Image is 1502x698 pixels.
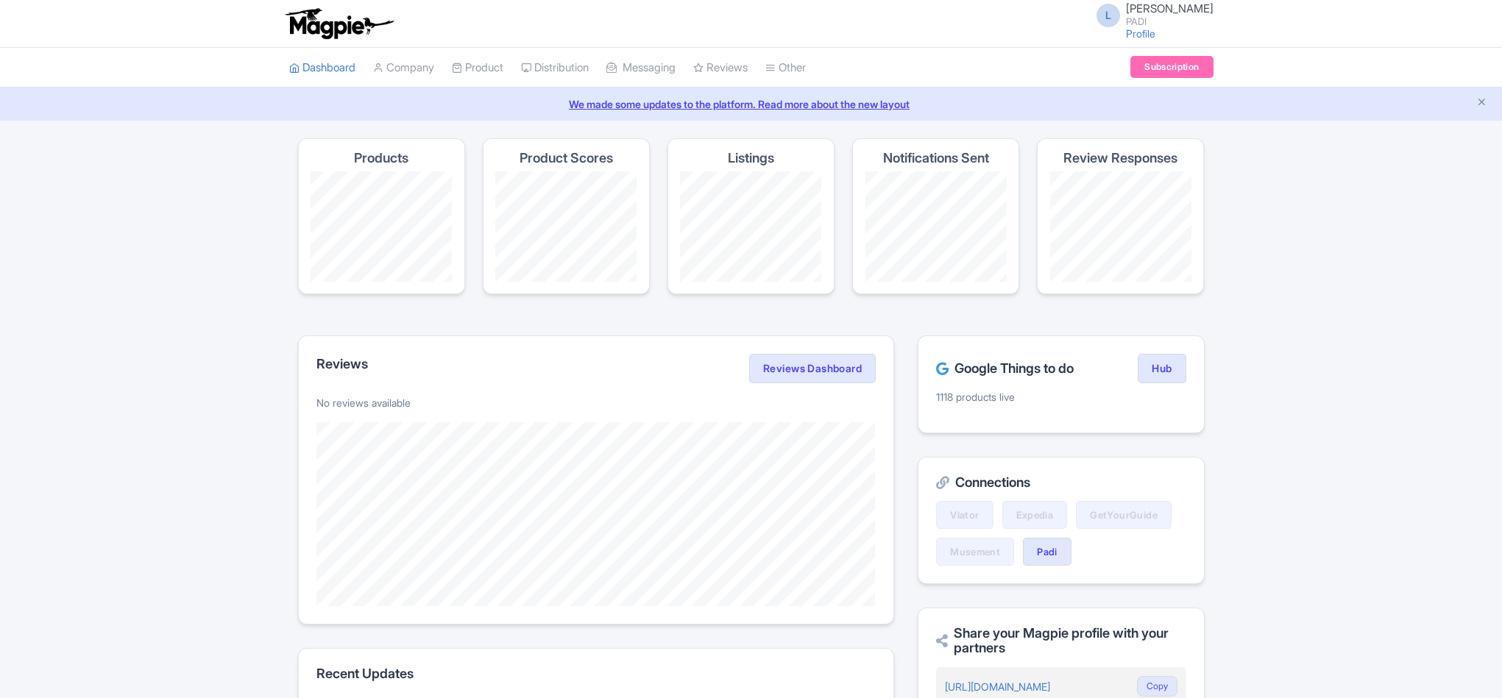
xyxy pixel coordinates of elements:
[1126,27,1155,40] a: Profile
[1126,1,1214,15] span: [PERSON_NAME]
[373,48,434,88] a: Company
[945,680,1050,693] a: [URL][DOMAIN_NAME]
[765,48,806,88] a: Other
[521,48,589,88] a: Distribution
[936,361,1074,376] h2: Google Things to do
[1076,501,1172,529] a: GetYourGuide
[883,151,989,165] h4: Notifications Sent
[520,151,613,165] h4: Product Scores
[289,48,355,88] a: Dashboard
[9,96,1493,112] a: We made some updates to the platform. Read more about the new layout
[1063,151,1177,165] h4: Review Responses
[1138,354,1186,383] a: Hub
[316,666,876,681] h2: Recent Updates
[1137,676,1177,697] button: Copy
[282,7,396,40] img: logo-ab69f6fb50320c5b225c76a69d11143b.png
[452,48,503,88] a: Product
[936,389,1186,405] p: 1118 products live
[1476,95,1487,112] button: Close announcement
[1097,4,1120,27] span: L
[316,395,876,410] p: No reviews available
[316,357,368,371] h2: Reviews
[1002,501,1068,529] a: Expedia
[749,354,876,383] a: Reviews Dashboard
[936,626,1186,655] h2: Share your Magpie profile with your partners
[693,48,748,88] a: Reviews
[354,151,408,165] h4: Products
[1126,17,1214,26] small: PADI
[936,501,993,529] a: Viator
[728,151,774,165] h4: Listings
[936,475,1186,490] h2: Connections
[1088,3,1214,26] a: L [PERSON_NAME] PADI
[606,48,676,88] a: Messaging
[1130,56,1213,78] a: Subscription
[1023,538,1071,566] a: Padi
[936,538,1014,566] a: Musement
